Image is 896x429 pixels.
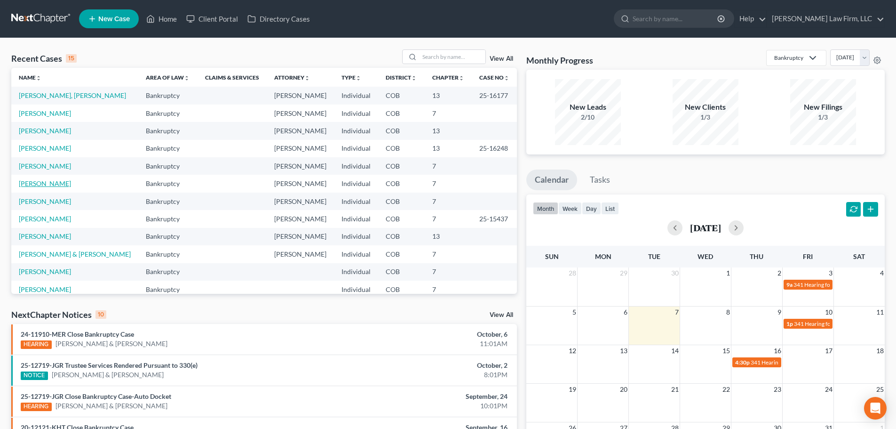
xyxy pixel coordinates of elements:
[334,263,378,281] td: Individual
[623,307,628,318] span: 6
[19,232,71,240] a: [PERSON_NAME]
[21,403,52,411] div: HEARING
[875,307,885,318] span: 11
[11,309,106,320] div: NextChapter Notices
[786,281,793,288] span: 9a
[351,401,507,411] div: 10:01PM
[568,345,577,356] span: 12
[334,105,378,122] td: Individual
[138,228,197,245] td: Bankruptcy
[378,193,424,210] td: COB
[555,113,621,122] div: 2/10
[670,345,680,356] span: 14
[21,361,198,369] a: 25-12719-JGR Trustee Services Rendered Pursuant to 330(e)
[828,267,833,279] span: 3
[378,263,424,281] td: COB
[52,370,164,380] a: [PERSON_NAME] & [PERSON_NAME]
[341,74,361,81] a: Typeunfold_more
[698,252,713,260] span: Wed
[19,127,71,135] a: [PERSON_NAME]
[803,252,813,260] span: Fri
[95,310,106,319] div: 10
[425,140,472,157] td: 13
[334,245,378,263] td: Individual
[793,281,878,288] span: 341 Hearing for [PERSON_NAME]
[773,384,782,395] span: 23
[425,175,472,192] td: 7
[138,105,197,122] td: Bankruptcy
[875,345,885,356] span: 18
[774,54,803,62] div: Bankruptcy
[425,193,472,210] td: 7
[267,245,334,263] td: [PERSON_NAME]
[138,193,197,210] td: Bankruptcy
[19,197,71,205] a: [PERSON_NAME]
[425,87,472,104] td: 13
[146,74,190,81] a: Area of Lawunfold_more
[378,175,424,192] td: COB
[267,228,334,245] td: [PERSON_NAME]
[243,10,315,27] a: Directory Cases
[735,359,750,366] span: 4:30p
[568,384,577,395] span: 19
[334,281,378,298] td: Individual
[420,50,485,64] input: Search by name...
[490,56,513,62] a: View All
[267,122,334,139] td: [PERSON_NAME]
[138,87,197,104] td: Bankruptcy
[19,144,71,152] a: [PERSON_NAME]
[459,75,464,81] i: unfold_more
[767,10,884,27] a: [PERSON_NAME] Law Firm, LLC
[19,250,131,258] a: [PERSON_NAME] & [PERSON_NAME]
[750,252,763,260] span: Thu
[378,245,424,263] td: COB
[582,202,601,215] button: day
[19,285,71,293] a: [PERSON_NAME]
[879,267,885,279] span: 4
[334,228,378,245] td: Individual
[267,193,334,210] td: [PERSON_NAME]
[648,252,660,260] span: Tue
[334,157,378,175] td: Individual
[274,74,310,81] a: Attorneyunfold_more
[267,210,334,227] td: [PERSON_NAME]
[142,10,182,27] a: Home
[138,263,197,281] td: Bankruptcy
[722,384,731,395] span: 22
[824,307,833,318] span: 10
[555,102,621,113] div: New Leads
[267,87,334,104] td: [PERSON_NAME]
[182,10,243,27] a: Client Portal
[425,263,472,281] td: 7
[619,345,628,356] span: 13
[425,228,472,245] td: 13
[571,307,577,318] span: 5
[138,175,197,192] td: Bankruptcy
[595,252,611,260] span: Mon
[425,210,472,227] td: 7
[267,105,334,122] td: [PERSON_NAME]
[875,384,885,395] span: 25
[533,202,558,215] button: month
[425,122,472,139] td: 13
[773,345,782,356] span: 16
[690,223,721,233] h2: [DATE]
[21,372,48,380] div: NOTICE
[378,140,424,157] td: COB
[673,113,738,122] div: 1/3
[378,157,424,175] td: COB
[751,359,835,366] span: 341 Hearing for [PERSON_NAME]
[411,75,417,81] i: unfold_more
[479,74,509,81] a: Case Nounfold_more
[66,54,77,63] div: 15
[777,307,782,318] span: 9
[19,215,71,223] a: [PERSON_NAME]
[673,102,738,113] div: New Clients
[334,122,378,139] td: Individual
[526,170,577,190] a: Calendar
[36,75,41,81] i: unfold_more
[19,74,41,81] a: Nameunfold_more
[304,75,310,81] i: unfold_more
[378,210,424,227] td: COB
[378,281,424,298] td: COB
